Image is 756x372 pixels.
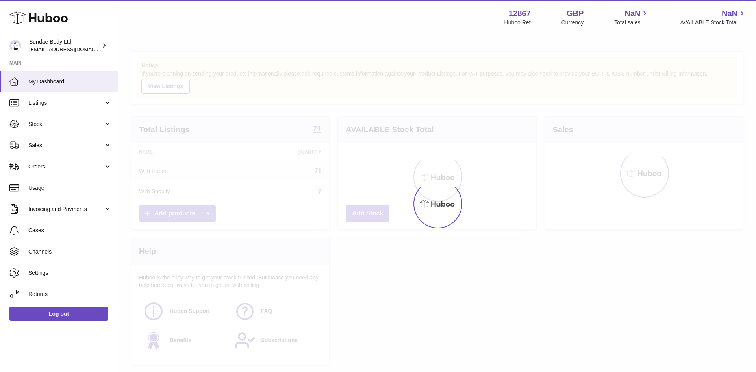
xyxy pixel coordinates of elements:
span: Listings [28,99,104,107]
span: NaN [722,8,737,19]
span: Orders [28,163,104,170]
div: Sundae Body Ltd [29,38,100,53]
span: Stock [28,120,104,128]
span: Usage [28,184,112,192]
span: Invoicing and Payments [28,205,104,213]
span: Sales [28,142,104,149]
span: Returns [28,291,112,298]
div: Currency [561,19,584,26]
div: Huboo Ref [504,19,531,26]
a: Log out [9,307,108,321]
span: My Dashboard [28,78,112,85]
a: NaN Total sales [614,8,649,26]
span: [EMAIL_ADDRESS][DOMAIN_NAME] [29,46,116,52]
img: internalAdmin-12867@internal.huboo.com [9,40,21,52]
span: AVAILABLE Stock Total [680,19,747,26]
strong: GBP [567,8,584,19]
a: NaN AVAILABLE Stock Total [680,8,747,26]
span: Total sales [614,19,649,26]
span: Channels [28,248,112,255]
strong: 12867 [509,8,531,19]
span: Settings [28,269,112,277]
span: NaN [624,8,640,19]
span: Cases [28,227,112,234]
